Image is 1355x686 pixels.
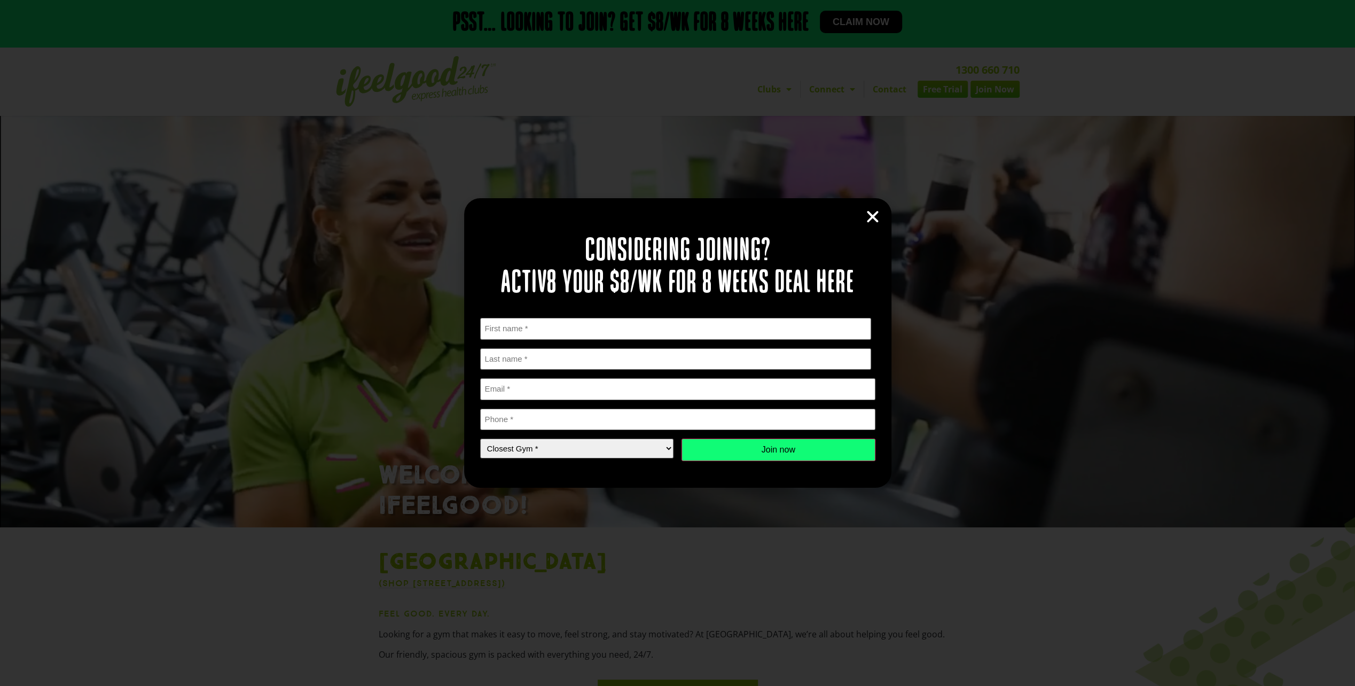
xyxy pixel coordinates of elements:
[480,236,875,300] h2: Considering joining? Activ8 your $8/wk for 8 weeks deal here
[480,378,875,400] input: Email *
[480,409,875,431] input: Phone *
[865,209,881,225] a: Close
[480,318,872,340] input: First name *
[480,348,872,370] input: Last name *
[682,439,875,461] input: Join now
